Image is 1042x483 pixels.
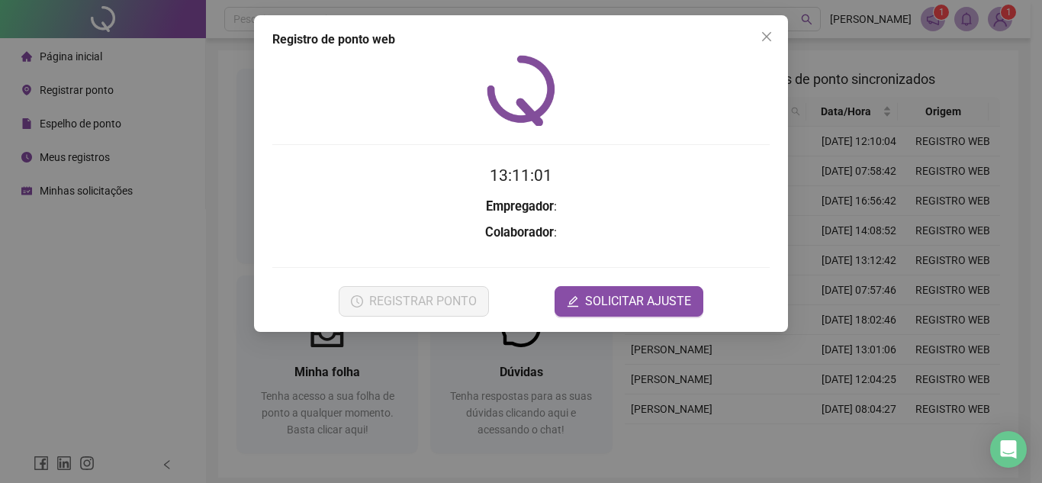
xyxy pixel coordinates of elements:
[990,431,1027,468] div: Open Intercom Messenger
[485,225,554,240] strong: Colaborador
[272,197,770,217] h3: :
[272,223,770,243] h3: :
[486,199,554,214] strong: Empregador
[585,292,691,311] span: SOLICITAR AJUSTE
[339,286,489,317] button: REGISTRAR PONTO
[272,31,770,49] div: Registro de ponto web
[490,166,552,185] time: 13:11:01
[567,295,579,308] span: edit
[754,24,779,49] button: Close
[555,286,703,317] button: editSOLICITAR AJUSTE
[487,55,555,126] img: QRPoint
[761,31,773,43] span: close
